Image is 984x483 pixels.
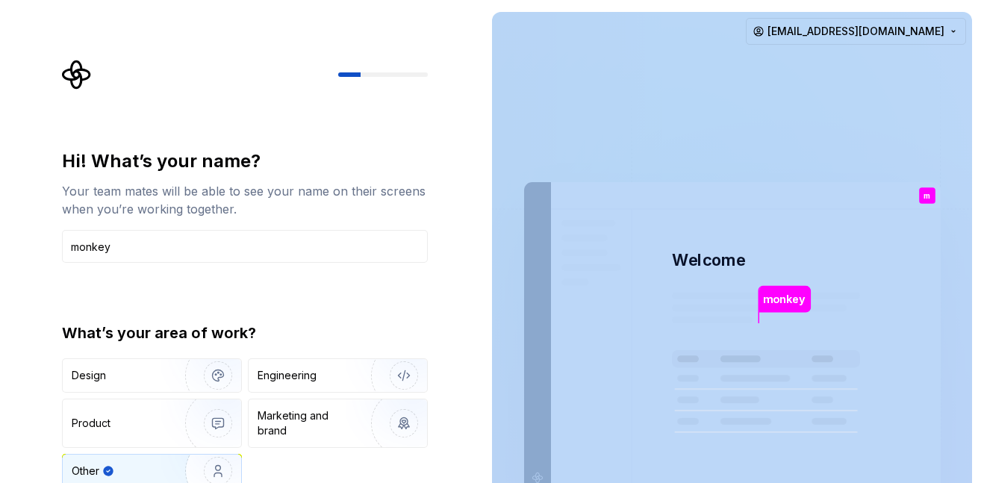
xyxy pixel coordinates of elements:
div: Other [72,464,99,479]
p: m [924,192,931,200]
div: Hi! What’s your name? [62,149,428,173]
div: Product [72,416,110,431]
span: [EMAIL_ADDRESS][DOMAIN_NAME] [767,24,944,39]
svg: Supernova Logo [62,60,92,90]
button: [EMAIL_ADDRESS][DOMAIN_NAME] [746,18,966,45]
div: What’s your area of work? [62,322,428,343]
p: monkey [763,291,806,308]
div: Your team mates will be able to see your name on their screens when you’re working together. [62,182,428,218]
div: Marketing and brand [258,408,358,438]
input: Han Solo [62,230,428,263]
div: Engineering [258,368,317,383]
div: Design [72,368,106,383]
p: Welcome [672,249,745,271]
